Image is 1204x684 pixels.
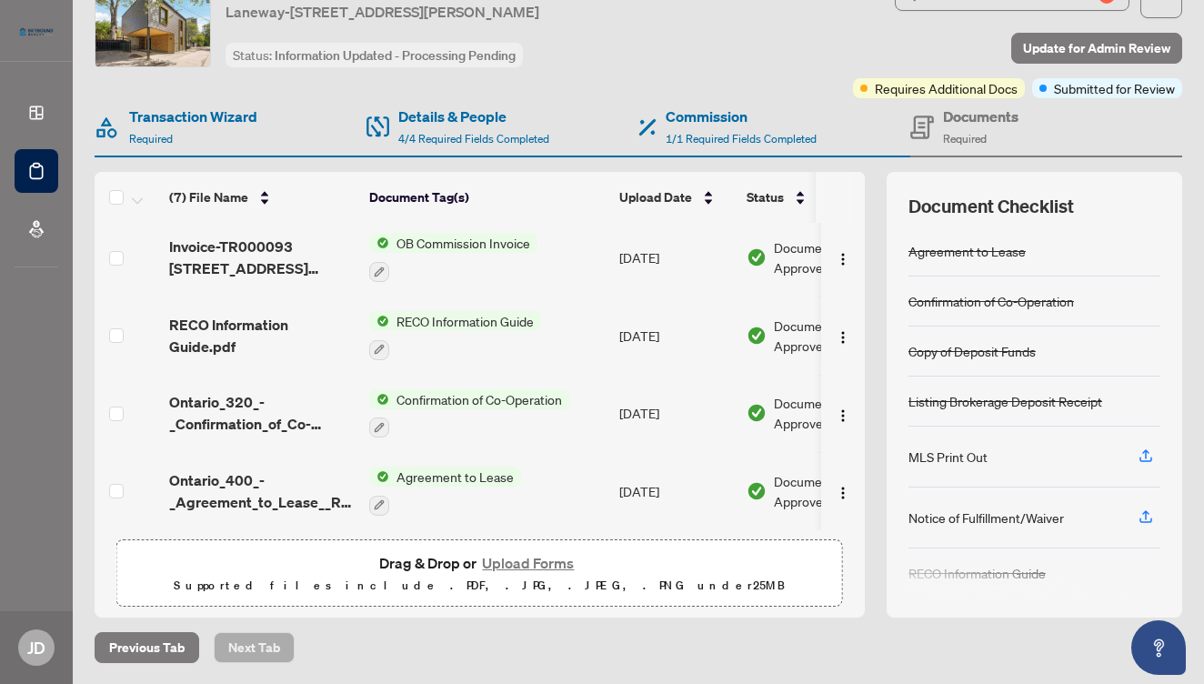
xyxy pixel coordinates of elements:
[666,106,817,127] h4: Commission
[908,194,1074,219] span: Document Checklist
[908,241,1026,261] div: Agreement to Lease
[612,452,739,530] td: [DATE]
[828,243,858,272] button: Logo
[836,408,850,423] img: Logo
[828,321,858,350] button: Logo
[774,471,887,511] span: Document Approved
[129,132,173,146] span: Required
[169,314,355,357] span: RECO Information Guide.pdf
[828,477,858,506] button: Logo
[828,398,858,427] button: Logo
[389,389,569,409] span: Confirmation of Co-Operation
[169,236,355,279] span: Invoice-TR000093 [STREET_ADDRESS][PERSON_NAME]pdf
[369,233,389,253] img: Status Icon
[15,23,58,41] img: logo
[369,467,521,516] button: Status IconAgreement to Lease
[908,341,1036,361] div: Copy of Deposit Funds
[275,47,516,64] span: Information Updated - Processing Pending
[612,172,739,223] th: Upload Date
[162,172,362,223] th: (7) File Name
[619,187,692,207] span: Upload Date
[389,467,521,487] span: Agreement to Lease
[389,311,541,331] span: RECO Information Guide
[836,486,850,500] img: Logo
[1054,78,1175,98] span: Submitted for Review
[908,291,1074,311] div: Confirmation of Co-Operation
[747,187,784,207] span: Status
[747,326,767,346] img: Document Status
[109,633,185,662] span: Previous Tab
[774,237,887,277] span: Document Approved
[169,469,355,513] span: Ontario_400_-_Agreement_to_Lease__Residential.pdf
[747,403,767,423] img: Document Status
[369,233,537,282] button: Status IconOB Commission Invoice
[214,632,295,663] button: Next Tab
[369,389,389,409] img: Status Icon
[908,563,1046,583] div: RECO Information Guide
[908,391,1102,411] div: Listing Brokerage Deposit Receipt
[739,172,894,223] th: Status
[169,187,248,207] span: (7) File Name
[908,508,1064,528] div: Notice of Fulfillment/Waiver
[943,106,1018,127] h4: Documents
[612,218,739,297] td: [DATE]
[398,132,549,146] span: 4/4 Required Fields Completed
[747,247,767,267] img: Document Status
[477,551,579,575] button: Upload Forms
[1011,33,1182,64] button: Update for Admin Review
[369,311,541,360] button: Status IconRECO Information Guide
[362,172,612,223] th: Document Tag(s)
[379,551,579,575] span: Drag & Drop or
[836,330,850,345] img: Logo
[389,233,537,253] span: OB Commission Invoice
[27,635,45,660] span: JD
[128,575,831,597] p: Supported files include .PDF, .JPG, .JPEG, .PNG under 25 MB
[747,481,767,501] img: Document Status
[226,43,523,67] div: Status:
[612,297,739,375] td: [DATE]
[1023,34,1170,63] span: Update for Admin Review
[95,632,199,663] button: Previous Tab
[774,316,887,356] span: Document Approved
[169,391,355,435] span: Ontario_320_-_Confirmation_of_Co-operation_and_Representation.pdf
[612,375,739,453] td: [DATE]
[369,467,389,487] img: Status Icon
[943,132,987,146] span: Required
[129,106,257,127] h4: Transaction Wizard
[226,1,539,23] span: Laneway-[STREET_ADDRESS][PERSON_NAME]
[1131,620,1186,675] button: Open asap
[875,78,1018,98] span: Requires Additional Docs
[369,389,569,438] button: Status IconConfirmation of Co-Operation
[774,393,887,433] span: Document Approved
[666,132,817,146] span: 1/1 Required Fields Completed
[369,311,389,331] img: Status Icon
[836,252,850,267] img: Logo
[908,447,988,467] div: MLS Print Out
[117,540,842,608] span: Drag & Drop orUpload FormsSupported files include .PDF, .JPG, .JPEG, .PNG under25MB
[398,106,549,127] h4: Details & People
